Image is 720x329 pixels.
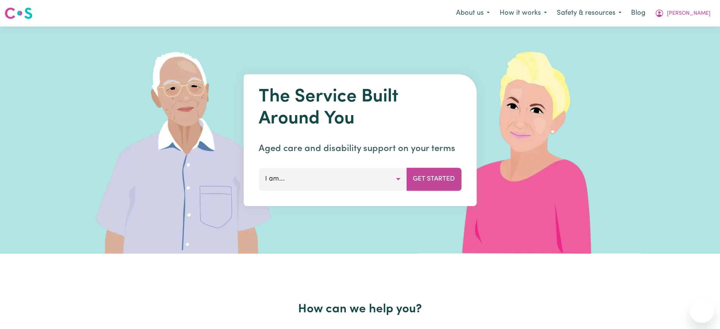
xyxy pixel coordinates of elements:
p: Aged care and disability support on your terms [259,142,461,156]
h1: The Service Built Around You [259,86,461,130]
img: Careseekers logo [5,6,33,20]
span: [PERSON_NAME] [667,9,711,18]
button: How it works [495,5,552,21]
button: Safety & resources [552,5,626,21]
button: About us [451,5,495,21]
a: Careseekers logo [5,5,33,22]
h2: How can we help you? [115,302,606,317]
iframe: Button to launch messaging window [690,299,714,323]
button: I am... [259,168,407,190]
button: My Account [650,5,715,21]
button: Get Started [406,168,461,190]
a: Blog [626,5,650,22]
